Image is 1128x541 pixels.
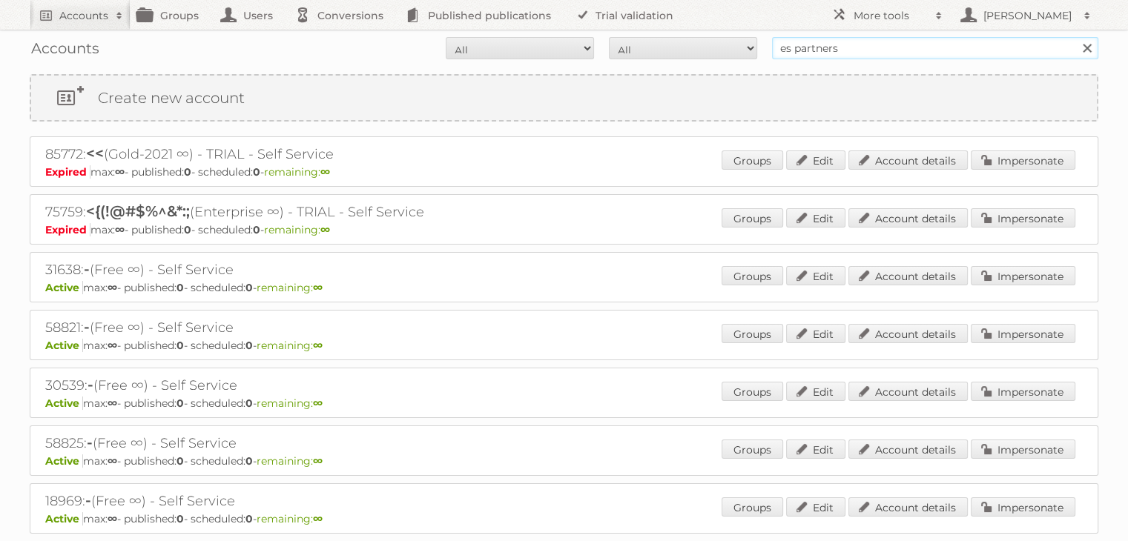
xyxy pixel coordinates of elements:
[45,281,1083,294] p: max: - published: - scheduled: -
[45,260,564,279] h2: 31638: (Free ∞) - Self Service
[45,454,83,468] span: Active
[786,150,845,170] a: Edit
[115,223,125,236] strong: ∞
[245,396,253,410] strong: 0
[854,8,928,23] h2: More tools
[45,396,1083,410] p: max: - published: - scheduled: -
[848,324,968,343] a: Account details
[320,165,330,179] strong: ∞
[245,339,253,352] strong: 0
[177,281,184,294] strong: 0
[848,266,968,285] a: Account details
[59,8,108,23] h2: Accounts
[45,223,90,236] span: Expired
[722,150,783,170] a: Groups
[45,202,564,222] h2: 75759: (Enterprise ∞) - TRIAL - Self Service
[85,491,91,509] span: -
[45,512,83,525] span: Active
[108,512,117,525] strong: ∞
[177,339,184,352] strong: 0
[257,512,323,525] span: remaining:
[313,281,323,294] strong: ∞
[45,318,564,337] h2: 58821: (Free ∞) - Self Service
[971,497,1075,517] a: Impersonate
[108,454,117,468] strong: ∞
[313,396,323,410] strong: ∞
[45,512,1083,525] p: max: - published: - scheduled: -
[45,491,564,511] h2: 18969: (Free ∞) - Self Service
[115,165,125,179] strong: ∞
[45,165,90,179] span: Expired
[87,434,93,451] span: -
[86,145,104,162] span: <<
[848,150,968,170] a: Account details
[786,439,845,459] a: Edit
[264,223,330,236] span: remaining:
[177,512,184,525] strong: 0
[722,266,783,285] a: Groups
[45,145,564,164] h2: 85772: (Gold-2021 ∞) - TRIAL - Self Service
[848,439,968,459] a: Account details
[320,223,330,236] strong: ∞
[45,165,1083,179] p: max: - published: - scheduled: -
[86,202,190,220] span: <{(!@#$%^&*:;
[245,454,253,468] strong: 0
[786,208,845,228] a: Edit
[177,396,184,410] strong: 0
[971,439,1075,459] a: Impersonate
[184,223,191,236] strong: 0
[786,382,845,401] a: Edit
[245,281,253,294] strong: 0
[786,497,845,517] a: Edit
[257,281,323,294] span: remaining:
[245,512,253,525] strong: 0
[971,208,1075,228] a: Impersonate
[108,339,117,352] strong: ∞
[45,339,83,352] span: Active
[722,497,783,517] a: Groups
[184,165,191,179] strong: 0
[971,150,1075,170] a: Impersonate
[45,376,564,395] h2: 30539: (Free ∞) - Self Service
[45,339,1083,352] p: max: - published: - scheduled: -
[45,434,564,453] h2: 58825: (Free ∞) - Self Service
[313,512,323,525] strong: ∞
[108,281,117,294] strong: ∞
[971,324,1075,343] a: Impersonate
[257,396,323,410] span: remaining:
[722,439,783,459] a: Groups
[722,208,783,228] a: Groups
[848,497,968,517] a: Account details
[971,382,1075,401] a: Impersonate
[253,223,260,236] strong: 0
[31,76,1097,120] a: Create new account
[313,339,323,352] strong: ∞
[45,454,1083,468] p: max: - published: - scheduled: -
[848,208,968,228] a: Account details
[45,396,83,410] span: Active
[786,266,845,285] a: Edit
[786,324,845,343] a: Edit
[88,376,93,394] span: -
[108,396,117,410] strong: ∞
[257,454,323,468] span: remaining:
[848,382,968,401] a: Account details
[253,165,260,179] strong: 0
[980,8,1076,23] h2: [PERSON_NAME]
[84,318,90,336] span: -
[84,260,90,278] span: -
[257,339,323,352] span: remaining:
[722,382,783,401] a: Groups
[313,454,323,468] strong: ∞
[971,266,1075,285] a: Impersonate
[264,165,330,179] span: remaining:
[45,223,1083,236] p: max: - published: - scheduled: -
[45,281,83,294] span: Active
[177,454,184,468] strong: 0
[722,324,783,343] a: Groups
